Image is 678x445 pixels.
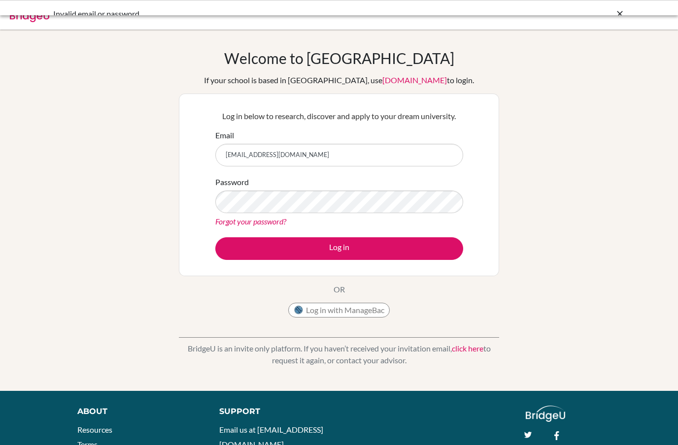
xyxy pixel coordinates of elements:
label: Email [215,129,234,141]
p: OR [334,284,345,295]
a: Resources [77,425,112,434]
h1: Welcome to [GEOGRAPHIC_DATA] [224,49,454,67]
button: Log in with ManageBac [288,303,390,318]
div: Invalid email or password. [53,8,477,20]
div: Support [219,406,329,417]
label: Password [215,176,249,188]
p: Log in below to research, discover and apply to your dream university. [215,110,463,122]
p: BridgeU is an invite only platform. If you haven’t received your invitation email, to request it ... [179,343,499,366]
button: Log in [215,237,463,260]
img: logo_white@2x-f4f0deed5e89b7ecb1c2cc34c3e3d731f90f0f143d5ea2071677605dd97b5244.png [526,406,566,422]
a: click here [452,344,483,353]
a: Forgot your password? [215,217,286,226]
a: [DOMAIN_NAME] [382,75,447,85]
div: If your school is based in [GEOGRAPHIC_DATA], use to login. [204,74,474,86]
div: About [77,406,197,417]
